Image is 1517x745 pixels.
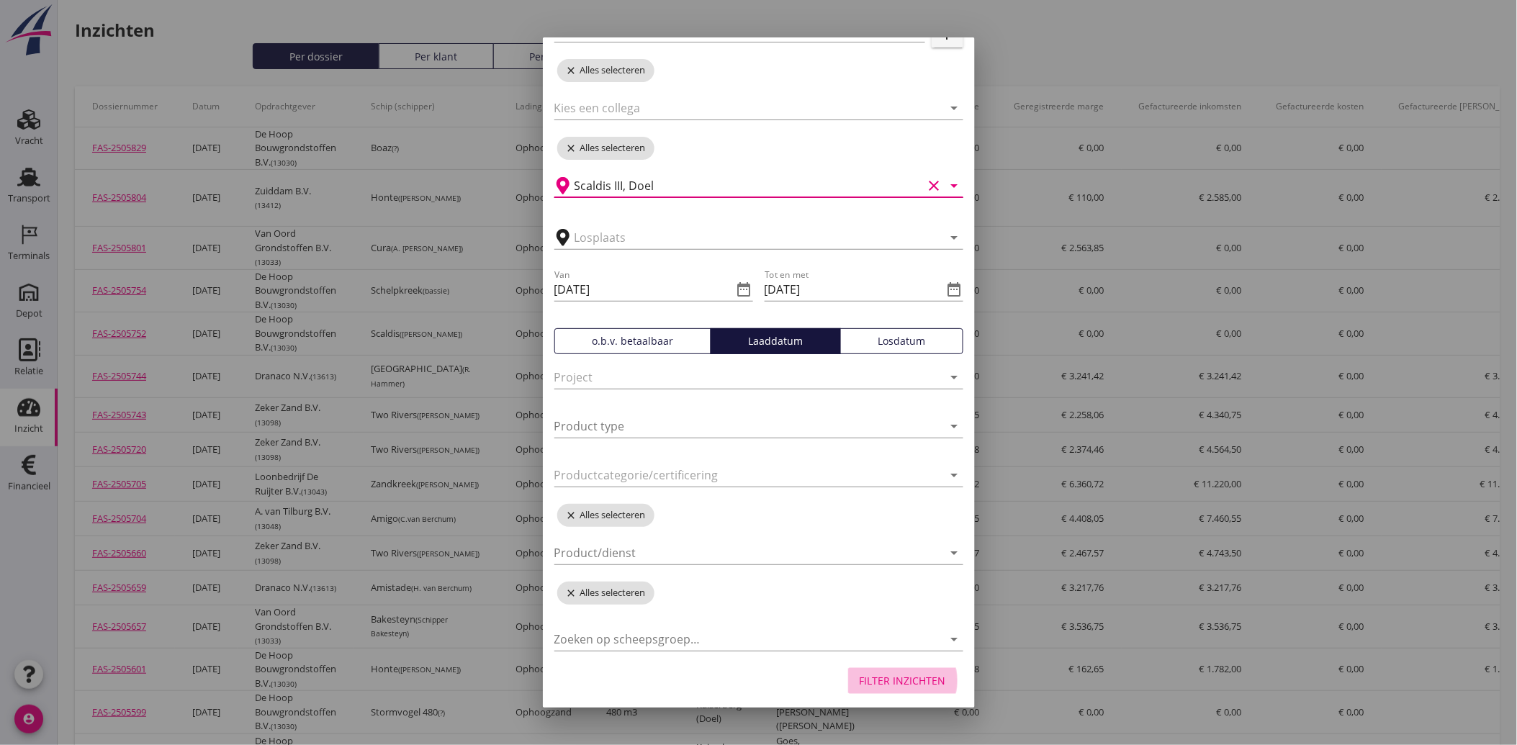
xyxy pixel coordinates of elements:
[711,328,841,354] button: Laaddatum
[561,333,705,348] div: o.b.v. betaalbaar
[557,504,654,527] span: Alles selecteren
[554,415,923,438] input: Product type
[575,226,923,249] input: Losplaats
[848,668,958,694] button: Filter inzichten
[926,177,943,194] i: clear
[554,328,711,354] button: o.b.v. betaalbaar
[946,99,963,117] i: arrow_drop_down
[557,137,654,160] span: Alles selecteren
[554,278,733,301] input: Van
[765,278,943,301] input: Tot en met
[557,59,654,82] span: Alles selecteren
[946,417,963,435] i: arrow_drop_down
[736,281,753,298] i: date_range
[575,174,923,197] input: Laadplaats
[946,229,963,246] i: arrow_drop_down
[946,281,963,298] i: date_range
[554,366,923,389] input: Project
[840,328,963,354] button: Losdatum
[946,369,963,386] i: arrow_drop_down
[946,466,963,484] i: arrow_drop_down
[566,65,580,76] i: close
[557,582,654,605] span: Alles selecteren
[946,177,963,194] i: arrow_drop_down
[566,510,580,521] i: close
[566,587,580,599] i: close
[847,333,957,348] div: Losdatum
[717,333,834,348] div: Laaddatum
[946,544,963,561] i: arrow_drop_down
[566,143,580,154] i: close
[860,673,946,688] div: Filter inzichten
[946,631,963,648] i: arrow_drop_down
